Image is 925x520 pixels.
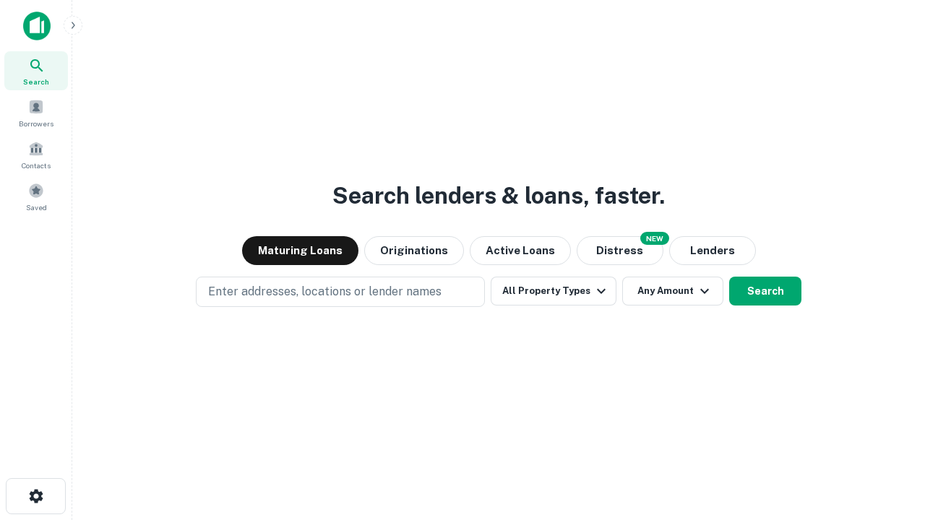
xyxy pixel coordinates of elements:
[23,76,49,87] span: Search
[364,236,464,265] button: Originations
[669,236,756,265] button: Lenders
[23,12,51,40] img: capitalize-icon.png
[640,232,669,245] div: NEW
[4,177,68,216] a: Saved
[26,201,47,213] span: Saved
[332,178,665,213] h3: Search lenders & loans, faster.
[4,135,68,174] a: Contacts
[196,277,485,307] button: Enter addresses, locations or lender names
[208,283,442,300] p: Enter addresses, locations or lender names
[470,236,571,265] button: Active Loans
[853,404,925,474] iframe: Chat Widget
[19,118,53,129] span: Borrowers
[22,160,51,171] span: Contacts
[242,236,358,265] button: Maturing Loans
[577,236,663,265] button: Search distressed loans with lien and other non-mortgage details.
[622,277,723,305] button: Any Amount
[4,51,68,90] a: Search
[729,277,801,305] button: Search
[4,93,68,132] a: Borrowers
[491,277,616,305] button: All Property Types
